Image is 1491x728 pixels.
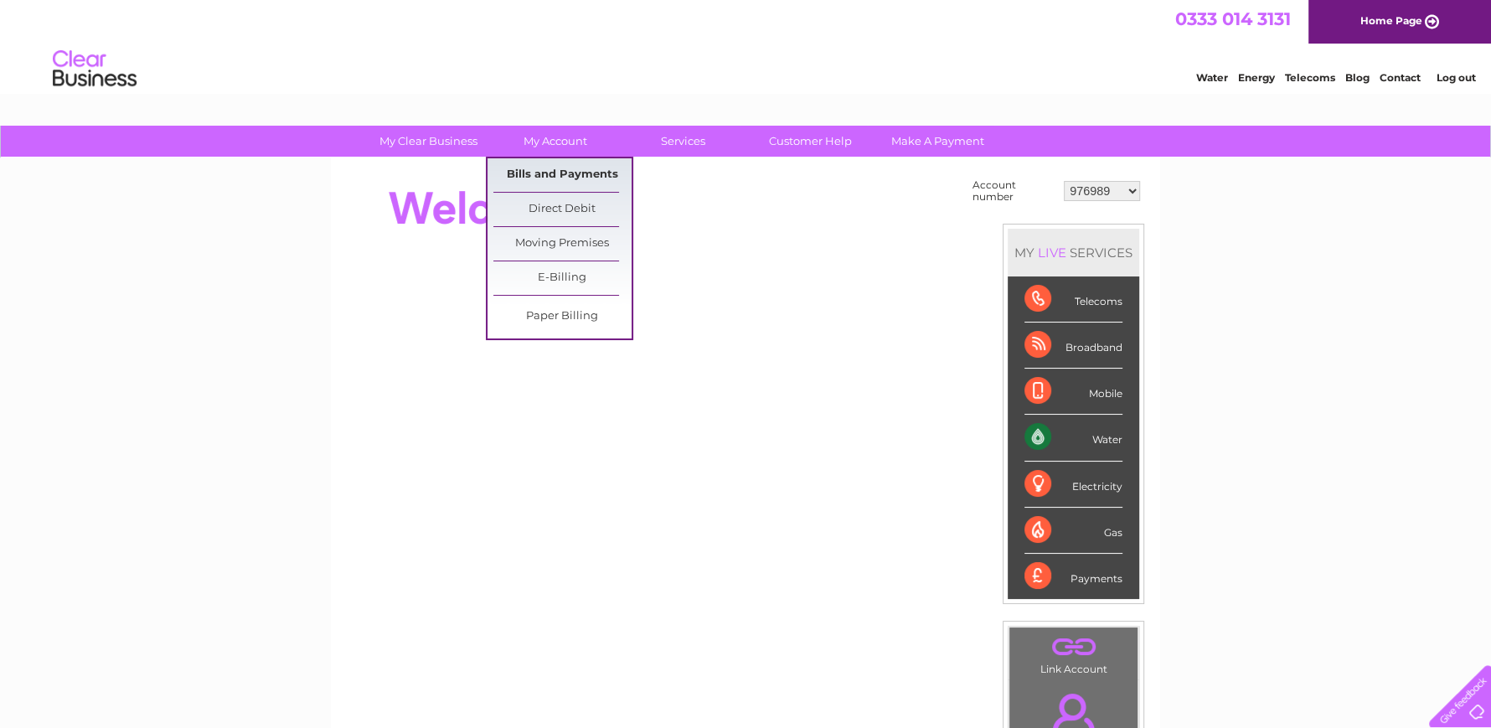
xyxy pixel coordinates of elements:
[1024,508,1122,554] div: Gas
[1024,415,1122,461] div: Water
[1196,71,1228,84] a: Water
[1024,369,1122,415] div: Mobile
[869,126,1007,157] a: Make A Payment
[1008,229,1139,276] div: MY SERVICES
[741,126,880,157] a: Customer Help
[1238,71,1275,84] a: Energy
[1436,71,1475,84] a: Log out
[351,9,1143,81] div: Clear Business is a trading name of Verastar Limited (registered in [GEOGRAPHIC_DATA] No. 3667643...
[493,193,632,226] a: Direct Debit
[493,261,632,295] a: E-Billing
[487,126,625,157] a: My Account
[1380,71,1421,84] a: Contact
[1024,323,1122,369] div: Broadband
[493,158,632,192] a: Bills and Payments
[1175,8,1291,29] a: 0333 014 3131
[1034,245,1070,261] div: LIVE
[1024,554,1122,599] div: Payments
[1345,71,1370,84] a: Blog
[52,44,137,95] img: logo.png
[1024,462,1122,508] div: Electricity
[359,126,498,157] a: My Clear Business
[968,175,1060,207] td: Account number
[1024,276,1122,323] div: Telecoms
[1014,632,1133,661] a: .
[1285,71,1335,84] a: Telecoms
[493,227,632,261] a: Moving Premises
[1009,627,1138,679] td: Link Account
[493,300,632,333] a: Paper Billing
[614,126,752,157] a: Services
